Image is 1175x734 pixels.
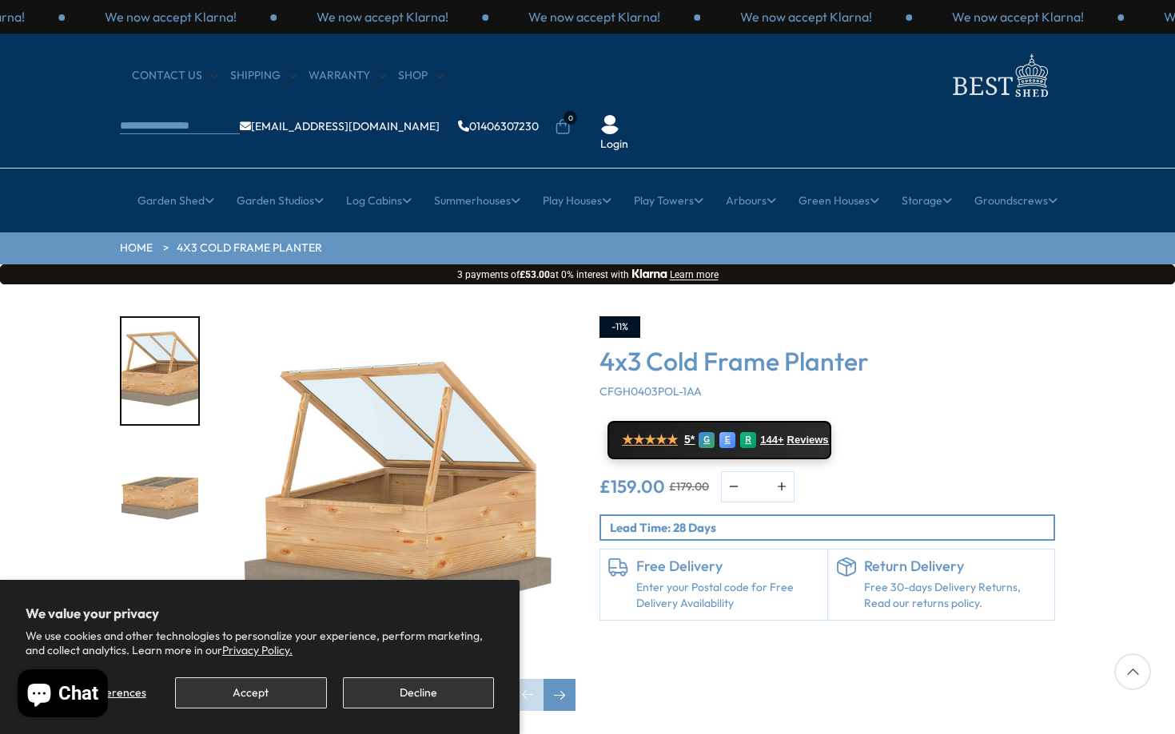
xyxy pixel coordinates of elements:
a: CONTACT US [132,68,218,84]
h3: 4x3 Cold Frame Planter [599,346,1055,376]
div: -11% [599,316,640,338]
p: We use cookies and other technologies to personalize your experience, perform marketing, and coll... [26,629,494,657]
a: Summerhouses [434,181,520,220]
a: Garden Studios [237,181,324,220]
span: ★★★★★ [622,432,678,447]
a: Log Cabins [346,181,412,220]
a: 0 [555,119,571,135]
p: We now accept Klarna! [528,8,660,26]
div: Next slide [544,679,576,711]
a: Shipping [230,68,297,84]
p: We now accept Klarna! [740,8,872,26]
a: Groundscrews [974,181,1057,220]
ins: £159.00 [599,478,665,495]
a: 01406307230 [458,121,539,132]
div: 1 / 3 [912,8,1124,26]
a: ★★★★★ 5* G E R 144+ Reviews [607,421,831,459]
a: Shop [398,68,444,84]
div: 3 / 3 [700,8,912,26]
span: Reviews [787,434,829,446]
a: HOME [120,240,153,256]
p: We now accept Klarna! [952,8,1084,26]
span: 0 [564,111,577,125]
p: Lead Time: 28 Days [610,519,1054,536]
h2: We value your privacy [26,605,494,621]
div: 1 / 3 [277,8,488,26]
div: E [719,432,735,448]
img: User Icon [600,115,619,134]
a: Warranty [309,68,386,84]
a: 4x3 Cold Frame Planter [177,240,322,256]
a: Arbours [726,181,776,220]
a: Green Houses [799,181,879,220]
del: £179.00 [669,481,709,492]
button: Accept [175,677,326,708]
a: Login [600,137,628,153]
inbox-online-store-chat: Shopify online store chat [13,669,113,721]
p: Free 30-days Delivery Returns, Read our returns policy. [864,580,1047,611]
div: 2 / 11 [120,442,200,551]
div: 3 / 11 [120,566,200,676]
h6: Free Delivery [636,557,819,575]
span: CFGH0403POL-1AA [599,384,702,399]
img: Coldframe4x3White3_200x200.jpg [121,443,198,550]
a: Play Towers [634,181,703,220]
a: Privacy Policy. [222,643,293,657]
img: logo [943,50,1055,101]
div: G [699,432,715,448]
div: 1 / 11 [120,316,200,426]
div: 2 / 3 [488,8,700,26]
p: We now accept Klarna! [105,8,237,26]
a: Play Houses [543,181,611,220]
a: Storage [902,181,952,220]
div: 1 / 11 [216,316,576,711]
img: 4x3 Cold Frame Planter [216,316,576,676]
div: Previous slide [512,679,544,711]
img: Coldframe_4x3_White_9_200x200.jpg [121,318,198,424]
div: 3 / 3 [65,8,277,26]
img: ColdFrameGreenhouse4x3MFT_200x200.jpg [121,568,198,674]
a: [EMAIL_ADDRESS][DOMAIN_NAME] [240,121,440,132]
h6: Return Delivery [864,557,1047,575]
p: We now accept Klarna! [317,8,448,26]
button: Decline [343,677,494,708]
a: Enter your Postal code for Free Delivery Availability [636,580,819,611]
a: Garden Shed [137,181,214,220]
span: 144+ [760,434,783,446]
div: R [740,432,756,448]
